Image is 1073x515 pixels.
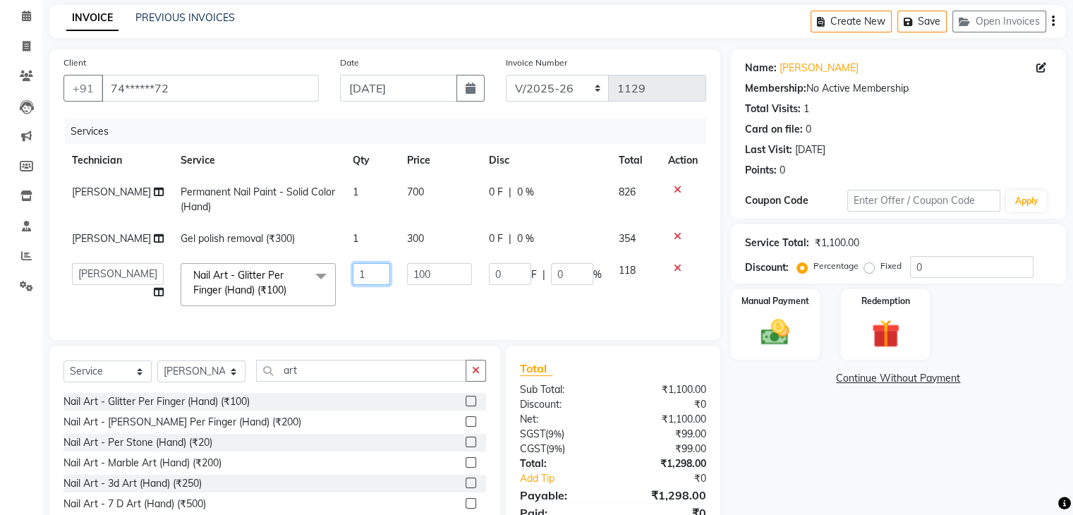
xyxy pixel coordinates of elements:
div: Sub Total: [509,382,613,397]
input: Search or Scan [256,360,466,382]
span: F [531,267,537,282]
div: Nail Art - [PERSON_NAME] Per Finger (Hand) (₹200) [63,415,301,430]
div: 1 [804,102,809,116]
th: Action [660,145,706,176]
div: ₹1,100.00 [613,412,717,427]
span: 0 % [517,231,534,246]
label: Fixed [880,260,902,272]
img: _gift.svg [863,316,909,351]
span: | [542,267,545,282]
div: ( ) [509,427,613,442]
div: ₹0 [630,471,716,486]
span: CGST [520,442,546,455]
span: 0 % [517,185,534,200]
a: Continue Without Payment [734,371,1063,386]
label: Manual Payment [741,295,809,308]
div: ₹99.00 [613,427,717,442]
div: Nail Art - 3d Art (Hand) (₹250) [63,476,202,491]
a: [PERSON_NAME] [780,61,859,75]
div: Last Visit: [745,143,792,157]
label: Date [340,56,359,69]
span: 354 [619,232,636,245]
div: ₹1,100.00 [613,382,717,397]
div: Nail Art - 7 D Art (Hand) (₹500) [63,497,206,511]
th: Total [610,145,660,176]
div: ₹1,100.00 [815,236,859,250]
div: ₹1,298.00 [613,487,717,504]
div: Nail Art - Per Stone (Hand) (₹20) [63,435,212,450]
span: Total [520,361,552,376]
div: Points: [745,163,777,178]
span: % [593,267,602,282]
div: Discount: [509,397,613,412]
div: Payable: [509,487,613,504]
div: Total Visits: [745,102,801,116]
button: Create New [811,11,892,32]
div: Membership: [745,81,806,96]
div: No Active Membership [745,81,1052,96]
img: _cash.svg [752,316,798,349]
a: x [286,284,293,296]
th: Service [172,145,344,176]
span: SGST [520,428,545,440]
button: Open Invoices [952,11,1046,32]
span: 0 F [489,231,503,246]
th: Qty [344,145,399,176]
div: Name: [745,61,777,75]
div: Coupon Code [745,193,847,208]
th: Disc [480,145,610,176]
button: Apply [1006,190,1046,212]
span: 700 [407,186,424,198]
span: Nail Art - Glitter Per Finger (Hand) (₹100) [193,269,286,296]
div: Services [65,119,717,145]
div: ₹99.00 [613,442,717,456]
span: 1 [353,232,358,245]
a: PREVIOUS INVOICES [135,11,235,24]
div: 0 [806,122,811,137]
span: [PERSON_NAME] [72,232,151,245]
label: Redemption [861,295,910,308]
button: +91 [63,75,103,102]
th: Price [399,145,480,176]
input: Search by Name/Mobile/Email/Code [102,75,319,102]
input: Enter Offer / Coupon Code [847,190,1001,212]
span: 1 [353,186,358,198]
div: ( ) [509,442,613,456]
span: | [509,231,511,246]
th: Technician [63,145,172,176]
span: 826 [619,186,636,198]
button: Save [897,11,947,32]
span: 0 F [489,185,503,200]
div: Total: [509,456,613,471]
div: Nail Art - Marble Art (Hand) (₹200) [63,456,222,471]
div: ₹1,298.00 [613,456,717,471]
span: 9% [548,428,562,440]
label: Client [63,56,86,69]
span: [PERSON_NAME] [72,186,151,198]
div: Card on file: [745,122,803,137]
span: Gel polish removal (₹300) [181,232,295,245]
div: [DATE] [795,143,825,157]
div: Service Total: [745,236,809,250]
div: ₹0 [613,397,717,412]
span: | [509,185,511,200]
a: Add Tip [509,471,630,486]
label: Percentage [813,260,859,272]
div: Discount: [745,260,789,275]
span: 300 [407,232,424,245]
div: Nail Art - Glitter Per Finger (Hand) (₹100) [63,394,250,409]
div: 0 [780,163,785,178]
span: 9% [549,443,562,454]
a: INVOICE [66,6,119,31]
label: Invoice Number [506,56,567,69]
span: 118 [619,264,636,277]
span: Permanent Nail Paint - Solid Color (Hand) [181,186,335,213]
div: Net: [509,412,613,427]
